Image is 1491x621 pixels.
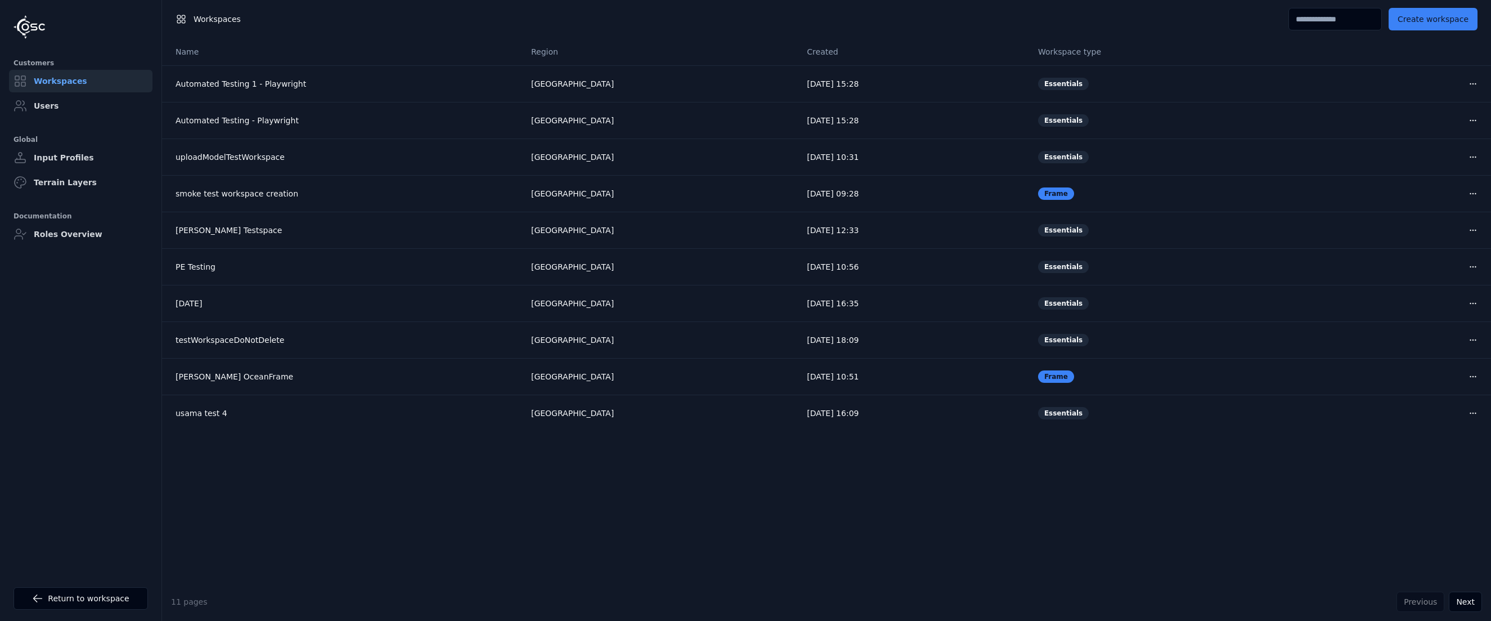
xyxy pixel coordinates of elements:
div: [DATE] 10:56 [807,261,1020,272]
div: Essentials [1038,407,1089,419]
th: Workspace type [1029,38,1260,65]
div: [GEOGRAPHIC_DATA] [531,115,789,126]
div: [GEOGRAPHIC_DATA] [531,151,789,163]
a: testWorkspaceDoNotDelete [176,334,513,346]
div: [DATE] 15:28 [807,115,1020,126]
div: Essentials [1038,224,1089,236]
div: [DATE] 10:51 [807,371,1020,382]
div: Essentials [1038,114,1089,127]
a: Users [9,95,152,117]
div: [GEOGRAPHIC_DATA] [531,408,789,419]
div: Essentials [1038,297,1089,310]
div: [GEOGRAPHIC_DATA] [531,371,789,382]
a: Automated Testing - Playwright [176,115,513,126]
a: [PERSON_NAME] OceanFrame [176,371,513,382]
span: 11 pages [171,597,208,606]
div: [DATE] 16:09 [807,408,1020,419]
div: Frame [1038,187,1074,200]
div: Essentials [1038,261,1089,273]
div: Frame [1038,370,1074,383]
a: Roles Overview [9,223,152,245]
th: Region [522,38,798,65]
a: usama test 4 [176,408,513,419]
a: [DATE] [176,298,513,309]
div: [DATE] 12:33 [807,225,1020,236]
div: [GEOGRAPHIC_DATA] [531,298,789,309]
a: Input Profiles [9,146,152,169]
div: [DATE] 15:28 [807,78,1020,90]
a: smoke test workspace creation [176,188,513,199]
div: [GEOGRAPHIC_DATA] [531,188,789,199]
div: [GEOGRAPHIC_DATA] [531,78,789,90]
a: uploadModelTestWorkspace [176,151,513,163]
div: [GEOGRAPHIC_DATA] [531,334,789,346]
a: Workspaces [9,70,152,92]
button: Next [1449,592,1482,612]
a: PE Testing [176,261,513,272]
div: Documentation [14,209,148,223]
div: [DATE] 09:28 [807,188,1020,199]
div: Customers [14,56,148,70]
div: Essentials [1038,334,1089,346]
img: Logo [14,15,45,39]
div: Global [14,133,148,146]
button: Create workspace [1389,8,1477,30]
div: Essentials [1038,78,1089,90]
a: Return to workspace [14,587,148,610]
th: Created [798,38,1029,65]
a: Automated Testing 1 - Playwright [176,78,513,90]
div: [GEOGRAPHIC_DATA] [531,261,789,272]
th: Name [162,38,522,65]
a: Terrain Layers [9,171,152,194]
a: [PERSON_NAME] Testspace [176,225,513,236]
div: [DATE] 18:09 [807,334,1020,346]
div: [DATE] 10:31 [807,151,1020,163]
span: Workspaces [194,14,241,25]
div: Essentials [1038,151,1089,163]
div: [GEOGRAPHIC_DATA] [531,225,789,236]
div: [DATE] 16:35 [807,298,1020,309]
